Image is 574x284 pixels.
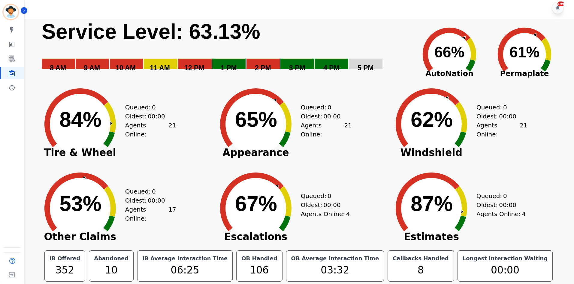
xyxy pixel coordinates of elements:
[35,234,125,240] span: Other Claims
[48,263,82,278] div: 352
[301,191,346,200] div: Queued:
[84,64,100,72] text: 9 AM
[125,205,176,223] div: Agents Online:
[240,254,278,263] div: OB Handled
[168,121,176,139] span: 21
[42,20,260,43] text: Service Level: 63.13%
[152,103,156,112] span: 0
[503,191,507,200] span: 0
[461,263,549,278] div: 00:00
[211,150,301,156] span: Appearance
[35,150,125,156] span: Tire & Wheel
[476,200,521,209] div: Oldest:
[59,108,101,131] text: 84%
[503,103,507,112] span: 0
[391,254,450,263] div: Callbacks Handled
[125,121,176,139] div: Agents Online:
[168,205,176,223] span: 17
[152,187,156,196] span: 0
[221,64,237,72] text: 1 PM
[328,191,331,200] span: 0
[487,68,562,79] span: Permaplate
[476,191,521,200] div: Queued:
[476,121,527,139] div: Agents Online:
[240,263,278,278] div: 106
[476,103,521,112] div: Queued:
[411,192,453,215] text: 87%
[255,64,271,72] text: 2 PM
[125,112,170,121] div: Oldest:
[476,209,527,218] div: Agents Online:
[522,209,526,218] span: 4
[411,108,453,131] text: 62%
[148,196,165,205] span: 00:00
[150,64,170,72] text: 11 AM
[184,64,204,72] text: 12 PM
[557,2,564,6] div: +99
[301,112,346,121] div: Oldest:
[499,200,516,209] span: 00:00
[386,234,476,240] span: Estimates
[125,196,170,205] div: Oldest:
[386,150,476,156] span: Windshield
[323,112,341,121] span: 00:00
[461,254,549,263] div: Longest Interaction Waiting
[125,103,170,112] div: Queued:
[323,200,341,209] span: 00:00
[301,121,352,139] div: Agents Online:
[290,263,380,278] div: 03:32
[48,254,82,263] div: IB Offered
[346,209,350,218] span: 4
[412,68,487,79] span: AutoNation
[50,64,66,72] text: 8 AM
[93,254,130,263] div: Abandoned
[235,108,277,131] text: 65%
[520,121,527,139] span: 21
[59,192,101,215] text: 53%
[141,254,229,263] div: IB Average Interaction Time
[41,19,411,81] svg: Service Level: 0%
[391,263,450,278] div: 8
[301,103,346,112] div: Queued:
[93,263,130,278] div: 10
[358,64,374,72] text: 5 PM
[4,5,18,19] img: Bordered avatar
[148,112,165,121] span: 00:00
[211,234,301,240] span: Escalations
[141,263,229,278] div: 06:25
[476,112,521,121] div: Oldest:
[499,112,516,121] span: 00:00
[509,44,539,61] text: 61%
[125,187,170,196] div: Queued:
[301,200,346,209] div: Oldest:
[301,209,352,218] div: Agents Online:
[235,192,277,215] text: 67%
[323,64,340,72] text: 4 PM
[289,64,305,72] text: 3 PM
[116,64,136,72] text: 10 AM
[290,254,380,263] div: OB Average Interaction Time
[434,44,464,61] text: 66%
[328,103,331,112] span: 0
[344,121,352,139] span: 21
